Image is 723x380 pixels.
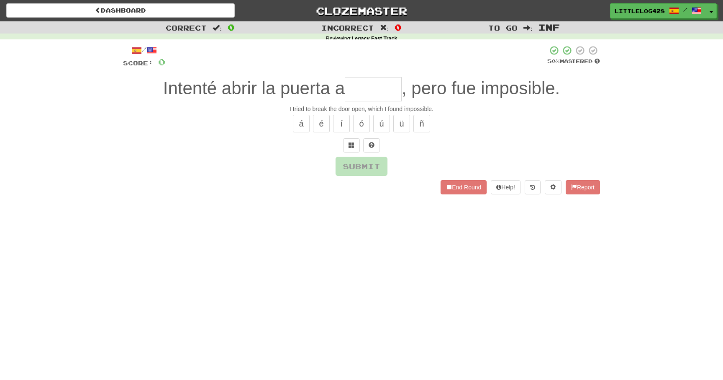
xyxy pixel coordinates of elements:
span: , pero fue imposible. [402,78,560,98]
button: á [293,115,310,132]
div: I tried to break the door open, which I found impossible. [123,105,600,113]
button: Round history (alt+y) [525,180,541,194]
span: 0 [395,22,402,32]
a: Clozemaster [247,3,476,18]
button: ó [353,115,370,132]
a: Dashboard [6,3,235,18]
button: ú [373,115,390,132]
span: Score: [123,59,153,67]
button: ü [393,115,410,132]
button: ñ [413,115,430,132]
span: To go [488,23,518,32]
button: Single letter hint - you only get 1 per sentence and score half the points! alt+h [363,138,380,153]
span: : [380,24,389,31]
button: Switch sentence to multiple choice alt+p [343,138,360,153]
span: LittleLog428 [615,7,665,15]
span: 0 [228,22,235,32]
span: Intenté abrir la puerta a [163,78,345,98]
span: : [213,24,222,31]
span: 0 [158,57,165,67]
span: : [523,24,533,31]
button: é [313,115,330,132]
button: Report [566,180,600,194]
div: Mastered [547,58,600,65]
button: Help! [491,180,520,194]
span: Incorrect [321,23,374,32]
button: End Round [441,180,487,194]
span: Inf [538,22,560,32]
span: Correct [166,23,207,32]
a: LittleLog428 / [610,3,706,18]
div: / [123,45,165,56]
button: Submit [336,157,387,176]
span: / [683,7,687,13]
strong: Legacy Fast Track [351,36,397,41]
button: í [333,115,350,132]
span: 50 % [547,58,560,65]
